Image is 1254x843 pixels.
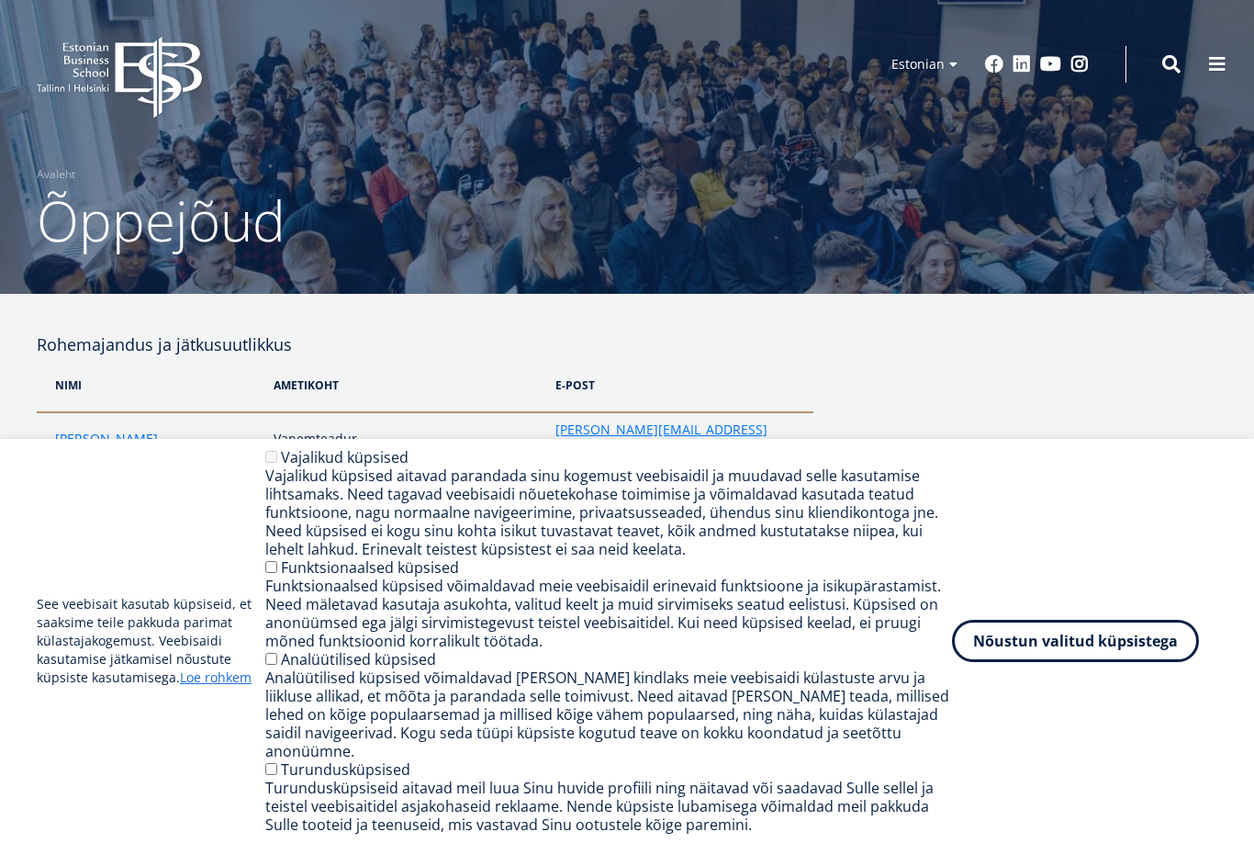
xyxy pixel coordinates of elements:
a: [PERSON_NAME][EMAIL_ADDRESS][PERSON_NAME][DOMAIN_NAME] [555,421,795,457]
label: Vajalikud küpsised [281,447,409,467]
label: Funktsionaalsed küpsised [281,557,459,578]
button: Nõustun valitud küpsistega [952,620,1199,662]
th: e-post [546,358,813,412]
label: Turundusküpsised [281,759,410,780]
div: Funktsionaalsed küpsised võimaldavad meie veebisaidil erinevaid funktsioone ja isikupärastamist. ... [265,577,952,650]
div: Analüütilised küpsised võimaldavad [PERSON_NAME] kindlaks meie veebisaidi külastuste arvu ja liik... [265,669,952,760]
th: Ametikoht [264,358,546,412]
a: [PERSON_NAME] [55,430,158,448]
a: Facebook [985,55,1003,73]
a: Loe rohkem [180,669,252,687]
a: Linkedin [1013,55,1031,73]
a: Youtube [1040,55,1061,73]
h4: Rohemajandus ja jätkusuutlikkus [37,331,813,358]
a: Avaleht [37,165,75,184]
span: Õppejõud [37,183,286,258]
a: Instagram [1070,55,1089,73]
div: Vajalikud küpsised aitavad parandada sinu kogemust veebisaidil ja muudavad selle kasutamise lihts... [265,466,952,558]
div: Turundusküpsiseid aitavad meil luua Sinu huvide profiili ning näitavad või saadavad Sulle sellel ... [265,779,952,834]
label: Analüütilised küpsised [281,649,436,669]
th: NIMi [37,358,264,412]
p: See veebisait kasutab küpsiseid, et saaksime teile pakkuda parimat külastajakogemust. Veebisaidi ... [37,595,265,687]
td: Vanemteadur [264,412,546,467]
